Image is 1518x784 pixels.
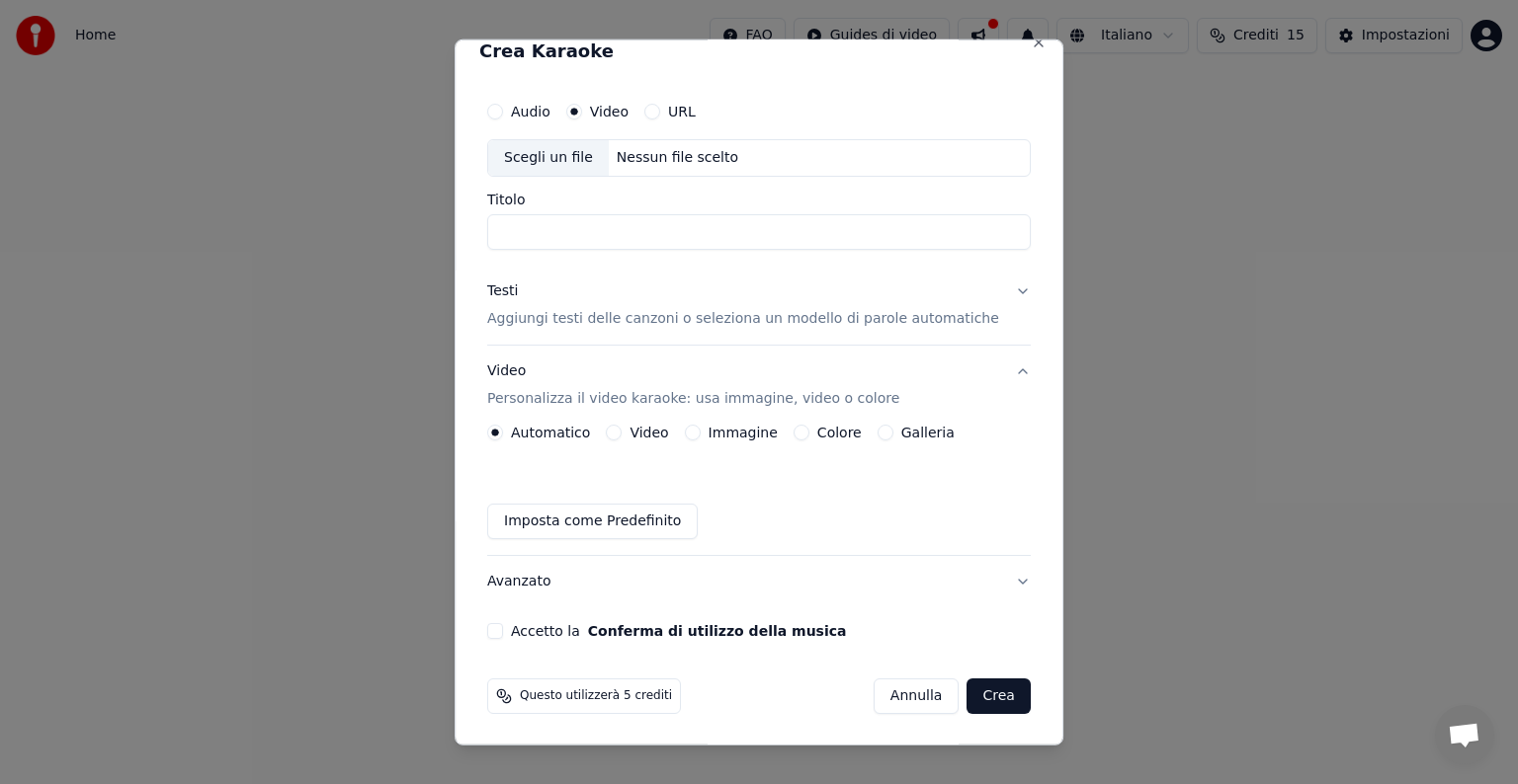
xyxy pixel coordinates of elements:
button: Avanzato [487,556,1031,607]
span: Questo utilizzerà 5 crediti [520,688,672,704]
div: Testi [487,281,518,301]
label: Video [590,105,629,118]
label: Automatico [511,426,590,439]
label: Video [630,426,668,439]
h2: Crea Karaoke [479,42,1039,60]
button: TestiAggiungi testi delle canzoni o seleziona un modello di parole automatiche [487,266,1031,345]
button: Imposta come Predefinito [487,504,698,539]
div: Nessun file scelto [609,148,746,168]
label: Accetto la [511,624,846,638]
label: Galleria [901,426,955,439]
label: Audio [511,105,550,118]
label: Immagine [709,426,778,439]
button: Crea [968,678,1031,714]
p: Personalizza il video karaoke: usa immagine, video o colore [487,389,899,409]
div: VideoPersonalizza il video karaoke: usa immagine, video o colore [487,425,1031,555]
div: Video [487,361,899,409]
label: URL [668,105,696,118]
label: Colore [817,426,862,439]
button: VideoPersonalizza il video karaoke: usa immagine, video o colore [487,346,1031,425]
div: Scegli un file [488,140,609,176]
button: Accetto la [588,624,847,638]
button: Annulla [874,678,960,714]
p: Aggiungi testi delle canzoni o seleziona un modello di parole automatiche [487,309,999,329]
label: Titolo [487,193,1031,206]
